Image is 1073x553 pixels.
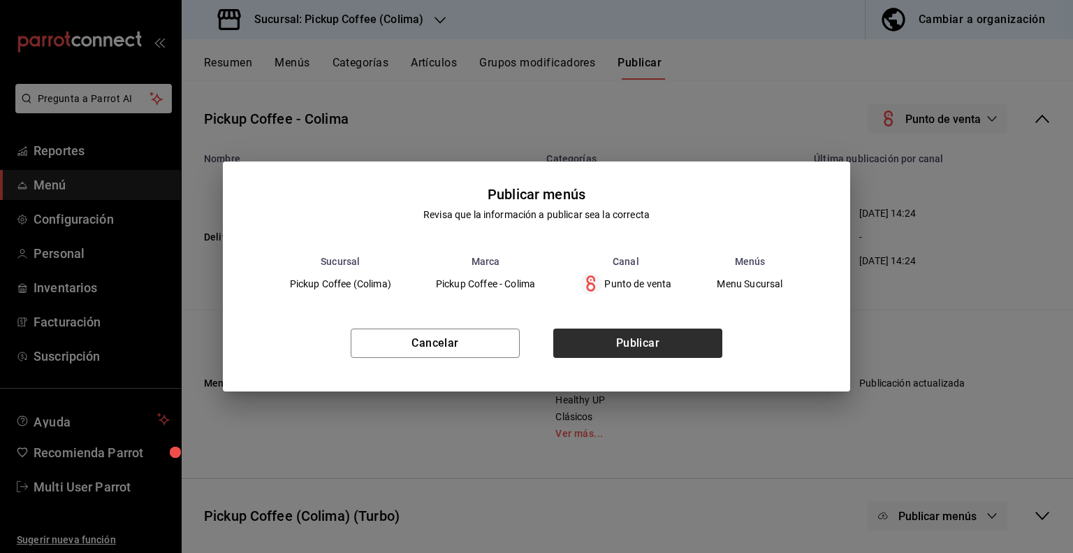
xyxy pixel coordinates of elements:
[351,329,520,358] button: Cancelar
[423,208,650,222] div: Revisa que la información a publicar sea la correcta
[717,279,782,289] span: Menu Sucursal
[414,256,557,267] th: Marca
[557,256,694,267] th: Canal
[580,273,671,295] div: Punto de venta
[268,256,414,267] th: Sucursal
[488,184,585,205] div: Publicar menús
[694,256,805,267] th: Menús
[414,267,557,301] td: Pickup Coffee - Colima
[553,329,722,358] button: Publicar
[268,267,414,301] td: Pickup Coffee (Colima)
